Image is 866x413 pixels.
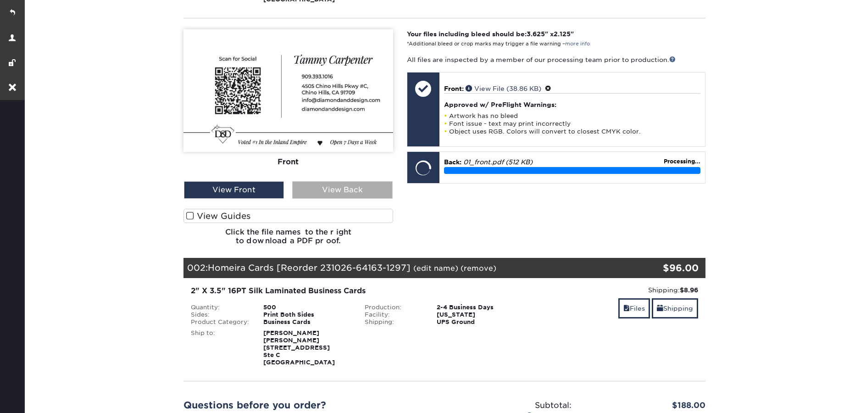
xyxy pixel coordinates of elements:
[430,304,531,311] div: 2-4 Business Days
[407,30,574,38] strong: Your files including bleed should be: " x "
[256,304,358,311] div: 500
[527,30,545,38] span: 3.625
[263,329,335,366] strong: [PERSON_NAME] [PERSON_NAME] [STREET_ADDRESS] Ste C [GEOGRAPHIC_DATA]
[407,55,705,64] p: All files are inspected by a member of our processing team prior to production.
[184,329,256,366] div: Ship to:
[358,304,430,311] div: Production:
[183,209,393,223] label: View Guides
[466,85,541,92] a: View File (38.86 KB)
[256,311,358,318] div: Print Both Sides
[208,262,411,273] span: Homeira Cards [Reorder 231026-64163-1297]
[413,264,458,273] a: (edit name)
[444,400,578,412] div: Subtotal:
[554,30,571,38] span: 2.125
[623,305,630,312] span: files
[183,258,618,278] div: 002:
[444,158,461,166] span: Back:
[578,400,712,412] div: $188.00
[444,85,464,92] span: Front:
[618,261,699,275] div: $96.00
[657,305,663,312] span: shipping
[444,101,700,108] h4: Approved w/ PreFlight Warnings:
[184,318,256,326] div: Product Category:
[461,264,496,273] a: (remove)
[444,112,700,120] li: Artwork has no bleed
[618,298,650,318] a: Files
[444,120,700,128] li: Font issue - text may print incorrectly
[430,318,531,326] div: UPS Ground
[463,158,533,166] em: 01_front.pdf (512 KB)
[358,311,430,318] div: Facility:
[184,304,256,311] div: Quantity:
[184,311,256,318] div: Sides:
[538,285,698,295] div: Shipping:
[680,286,698,294] strong: $8.96
[444,128,700,135] li: Object uses RGB. Colors will convert to closest CMYK color.
[191,285,524,296] div: 2" X 3.5" 16PT Silk Laminated Business Cards
[430,311,531,318] div: [US_STATE]
[565,41,590,47] a: more info
[256,318,358,326] div: Business Cards
[358,318,430,326] div: Shipping:
[184,181,284,199] div: View Front
[183,228,393,252] h6: Click the file names to the right to download a PDF proof.
[407,41,590,47] small: *Additional bleed or crop marks may trigger a file warning –
[652,298,698,318] a: Shipping
[183,152,393,172] div: Front
[292,181,392,199] div: View Back
[183,400,438,411] h2: Questions before you order?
